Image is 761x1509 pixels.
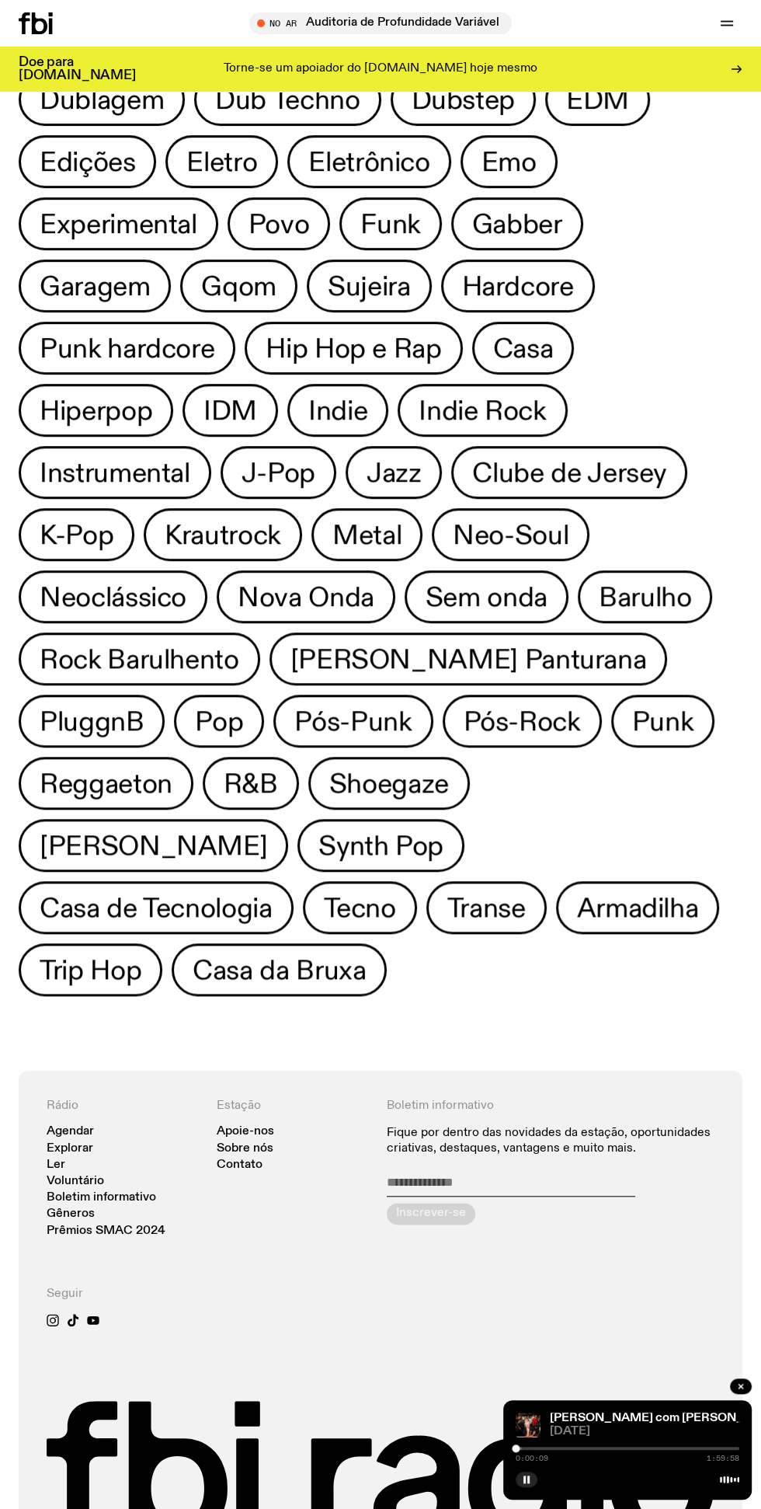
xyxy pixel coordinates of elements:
button: Hardcore [441,260,595,312]
font: Seguir [47,1288,83,1300]
a: Explorar [47,1143,93,1155]
font: Synth Pop [318,833,443,861]
font: Emo [481,149,537,177]
button: No arAuditoria de Profundidade Variável [249,12,512,34]
font: Casa da Bruxa [193,957,366,985]
button: Sujeira [307,260,431,312]
font: Indie Rock [419,398,546,426]
font: Boletim informativo [387,1100,494,1112]
a: Voluntário [47,1176,104,1187]
font: Agendar [47,1125,94,1138]
font: Casa [493,336,554,364]
font: K-Pop [40,522,113,550]
font: Tecno [324,895,396,923]
button: Clube de Jersey [451,446,687,499]
button: Neoclássico [19,570,207,623]
font: [DATE] [550,1425,590,1438]
font: Pós-Punk [294,709,412,737]
font: Casa de Tecnologia [40,895,273,923]
button: Transe [426,881,547,934]
a: Contato [217,1159,262,1171]
font: Krautrock [165,522,281,550]
font: Experimental [40,211,197,239]
button: Armadilha [556,881,720,934]
font: Hip Hop e Rap [266,336,441,364]
font: Pós-Rock [464,709,581,737]
font: Estação [217,1100,261,1112]
button: Instrumental [19,446,211,499]
font: Rock Barulhento [40,646,239,674]
font: Neo-Soul [453,522,568,550]
button: Experimental [19,197,218,250]
button: PluggnB [19,695,165,748]
button: Casa de Tecnologia [19,881,294,934]
button: Dublagem [19,73,185,126]
font: Edições [40,149,135,177]
button: Indie [287,384,388,437]
font: Armadilha [577,895,699,923]
button: Povo [228,197,331,250]
button: [PERSON_NAME] [19,819,288,872]
button: J-Pop [221,446,336,499]
button: Gabber [451,197,583,250]
font: Metal [332,522,401,550]
a: Apoie-nos [217,1126,274,1138]
button: Jazz [346,446,443,499]
font: Garagem [40,274,150,301]
font: Indie [308,398,367,426]
button: R&B [203,757,299,810]
button: Dub Techno [194,73,380,126]
font: Hiperpop [40,398,152,426]
font: Boletim informativo [47,1191,156,1204]
font: Gêneros [47,1208,95,1220]
button: Inscrever-se [387,1203,475,1225]
button: Hip Hop e Rap [245,322,462,375]
button: Indie Rock [398,384,567,437]
button: K-Pop [19,508,134,561]
font: Sem onda [426,584,547,612]
a: Gêneros [47,1208,95,1220]
font: [PERSON_NAME] Panturana [290,646,647,674]
font: R&B [224,771,278,799]
font: Sujeira [328,274,410,301]
font: Explorar [47,1142,93,1155]
font: Dub Techno [215,87,360,115]
font: Rádio [47,1100,78,1112]
button: Barulho [578,570,712,623]
font: Dubstep [412,87,515,115]
font: IDM [203,398,257,426]
button: Casa da Bruxa [172,943,387,996]
font: Barulho [599,584,691,612]
font: Transe [447,895,526,923]
font: Doe para [DOMAIN_NAME] [19,55,136,82]
button: Emo [460,135,558,188]
button: Gqom [180,260,297,312]
button: Reggaeton [19,757,193,810]
button: Eletrônico [287,135,450,188]
a: Boletim informativo [47,1192,156,1204]
font: Dublagem [40,87,164,115]
button: Neo-Soul [432,508,589,561]
font: Gabber [472,211,562,239]
font: Nova Onda [238,584,374,612]
button: Synth Pop [297,819,464,872]
button: Metal [311,508,422,561]
font: Reggaeton [40,771,172,799]
font: Torne-se um apoiador do [DOMAIN_NAME] hoje mesmo [224,62,537,75]
button: Punk [611,695,715,748]
button: Garagem [19,260,171,312]
font: Contato [217,1159,262,1171]
font: Gqom [201,274,276,301]
font: Funk [360,211,421,239]
button: Krautrock [144,508,302,561]
a: Agendar [47,1126,94,1138]
font: PluggnB [40,709,144,737]
font: Trip Hop [40,957,141,985]
font: J-Pop [242,460,315,488]
font: Jazz [367,460,422,488]
button: [PERSON_NAME] Panturana [269,633,668,685]
font: Sobre nós [217,1142,273,1155]
button: Punk hardcore [19,322,235,375]
button: EDM [545,73,650,126]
